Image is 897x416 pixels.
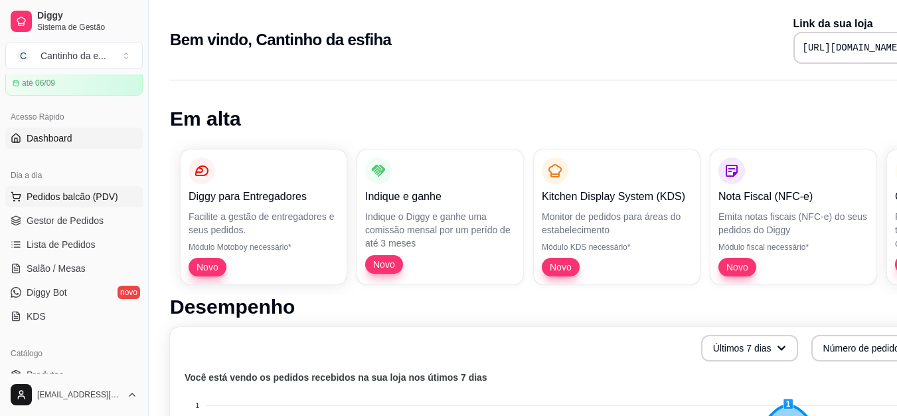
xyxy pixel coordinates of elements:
[5,364,143,385] a: Produtos
[5,306,143,327] a: KDS
[5,343,143,364] div: Catálogo
[22,78,55,88] article: até 06/09
[189,210,339,237] p: Facilite a gestão de entregadores e seus pedidos.
[191,260,224,274] span: Novo
[5,258,143,279] a: Salão / Mesas
[27,238,96,251] span: Lista de Pedidos
[365,210,515,250] p: Indique o Diggy e ganhe uma comissão mensal por um perído de até 3 meses
[534,150,700,284] button: Kitchen Display System (KDS)Monitor de pedidos para áreas do estabelecimentoMódulo KDS necessário...
[5,186,143,207] button: Pedidos balcão (PDV)
[5,282,143,303] a: Diggy Botnovo
[189,242,339,253] p: Módulo Motoboy necessário*
[718,189,868,205] p: Nota Fiscal (NFC-e)
[27,262,86,275] span: Salão / Mesas
[170,29,391,51] h2: Bem vindo, Cantinho da esfiha
[5,5,143,37] a: DiggySistema de Gestão
[542,242,692,253] p: Módulo KDS necessário*
[37,22,137,33] span: Sistema de Gestão
[544,260,577,274] span: Novo
[5,165,143,186] div: Dia a dia
[185,372,487,383] text: Você está vendo os pedidos recebidos na sua loja nos útimos 7 dias
[5,379,143,411] button: [EMAIL_ADDRESS][DOMAIN_NAME]
[718,210,868,237] p: Emita notas fiscais (NFC-e) do seus pedidos do Diggy
[5,58,143,96] a: Período gratuitoaté 06/09
[27,310,46,323] span: KDS
[41,49,106,62] div: Cantinho da e ...
[721,260,754,274] span: Novo
[542,189,692,205] p: Kitchen Display System (KDS)
[189,189,339,205] p: Diggy para Entregadores
[357,150,523,284] button: Indique e ganheIndique o Diggy e ganhe uma comissão mensal por um perído de até 3 mesesNovo
[27,286,67,299] span: Diggy Bot
[5,43,143,69] button: Select a team
[27,190,118,203] span: Pedidos balcão (PDV)
[195,401,199,409] tspan: 1
[365,189,515,205] p: Indique e ganhe
[37,389,122,400] span: [EMAIL_ADDRESS][DOMAIN_NAME]
[368,258,400,271] span: Novo
[27,132,72,145] span: Dashboard
[37,10,137,22] span: Diggy
[701,335,798,362] button: Últimos 7 dias
[542,210,692,237] p: Monitor de pedidos para áreas do estabelecimento
[17,49,30,62] span: C
[5,128,143,149] a: Dashboard
[5,210,143,231] a: Gestor de Pedidos
[718,242,868,253] p: Módulo fiscal necessário*
[27,368,64,381] span: Produtos
[710,150,876,284] button: Nota Fiscal (NFC-e)Emita notas fiscais (NFC-e) do seus pedidos do DiggyMódulo fiscal necessário*Novo
[181,150,347,284] button: Diggy para EntregadoresFacilite a gestão de entregadores e seus pedidos.Módulo Motoboy necessário...
[5,106,143,128] div: Acesso Rápido
[27,214,104,227] span: Gestor de Pedidos
[5,234,143,255] a: Lista de Pedidos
